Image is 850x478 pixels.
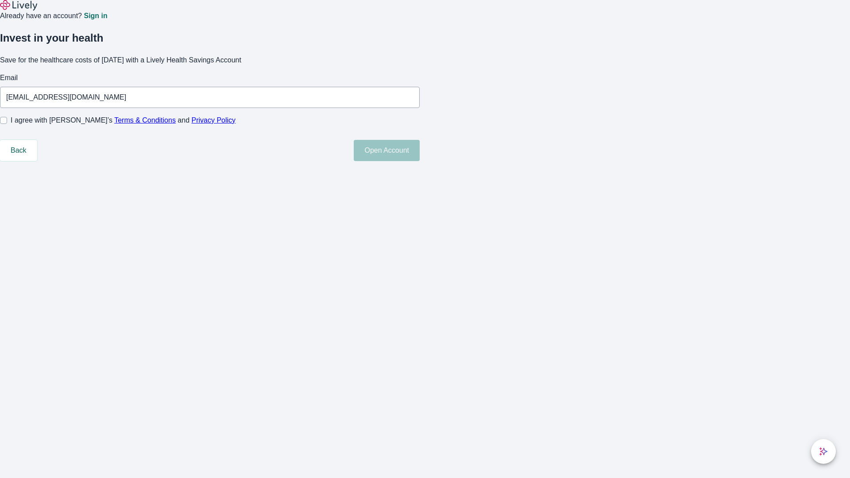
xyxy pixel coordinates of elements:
a: Terms & Conditions [114,116,176,124]
span: I agree with [PERSON_NAME]’s and [11,115,236,126]
a: Sign in [84,12,107,19]
button: chat [811,439,836,464]
svg: Lively AI Assistant [819,447,828,456]
a: Privacy Policy [192,116,236,124]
